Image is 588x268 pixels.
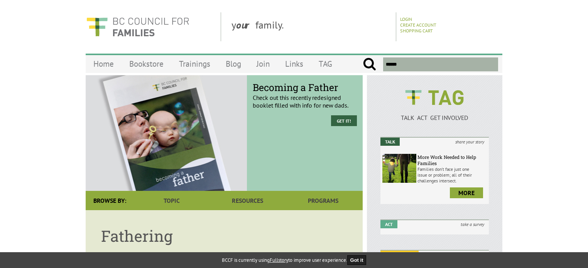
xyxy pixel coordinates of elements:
a: Topic [134,191,210,210]
p: Families don’t face just one issue or problem; all of their challenges intersect. [417,166,487,184]
div: Browse By: [86,191,134,210]
a: Blog [218,55,249,73]
a: Home [86,55,122,73]
a: Shopping Cart [400,28,433,34]
p: Check out this recently redesigned booklet filled with info for new dads. [253,87,357,109]
button: Got it [347,255,367,265]
div: y family. [225,12,396,41]
strong: our [236,19,255,31]
input: Submit [363,57,376,71]
img: BC Council for FAMILIES [86,12,190,41]
a: Programs [286,191,361,210]
a: more [450,187,483,198]
em: Get Involved [380,251,419,259]
a: Create Account [400,22,436,28]
em: Act [380,220,397,228]
em: Talk [380,138,400,146]
i: share your story [451,138,489,146]
h6: More Work Needed to Help Families [417,154,487,166]
a: Resources [210,191,285,210]
img: BCCF's TAG Logo [400,83,469,112]
h1: Fathering [101,226,347,246]
i: join a campaign [450,251,489,259]
a: Bookstore [122,55,171,73]
span: Becoming a Father [253,81,357,94]
a: Links [277,55,311,73]
a: Login [400,16,412,22]
a: TAG [311,55,340,73]
a: Trainings [171,55,218,73]
a: Get it! [331,115,357,126]
i: take a survey [456,220,489,228]
p: TALK ACT GET INVOLVED [380,114,489,121]
a: Join [249,55,277,73]
a: Fullstory [270,257,288,263]
a: TALK ACT GET INVOLVED [380,106,489,121]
